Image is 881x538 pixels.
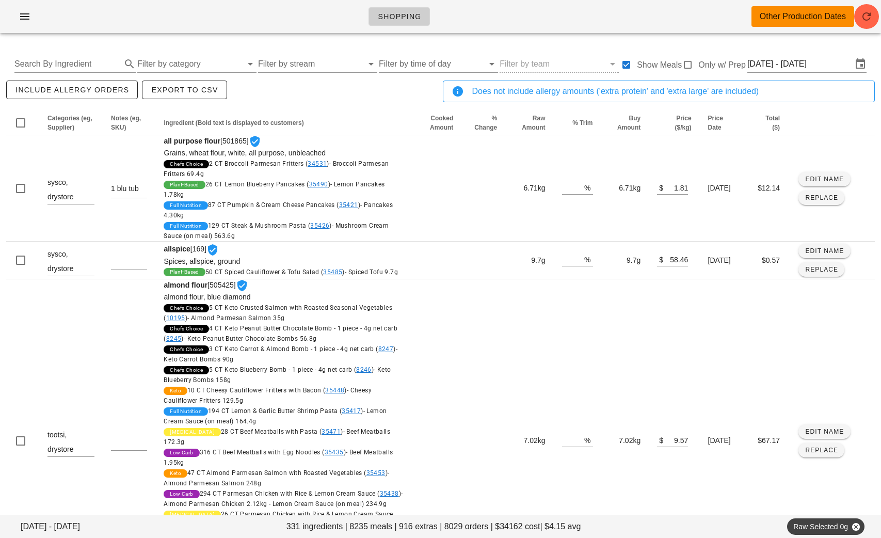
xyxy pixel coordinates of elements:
[758,184,780,192] span: $12.14
[187,314,284,322] span: - Almond Parmesan Salmon 35g
[700,110,744,135] th: Price Date: Not sorted. Activate to sort ascending.
[793,518,858,535] span: Raw Selected 0g
[675,115,692,131] span: Price ($/kg)
[744,110,788,135] th: Total ($): Not sorted. Activate to sort ascending.
[325,449,344,456] a: 35435
[164,257,240,265] span: Spices, allspice, ground
[15,86,129,94] span: include allergy orders
[378,345,394,353] a: 8247
[584,181,592,194] div: %
[505,110,553,135] th: Raw Amount: Not sorted. Activate to sort ascending.
[637,60,682,70] label: Show Meals
[851,522,860,531] button: Close
[798,443,844,457] button: Replace
[765,115,780,131] span: Total ($)
[345,268,398,276] span: - Spiced Tofu 9.7g
[798,262,844,277] button: Replace
[164,387,372,404] span: 10 CT Cheesy Cauliflower Fritters with Bacon ( )
[805,428,844,435] span: Edit Name
[164,293,250,301] span: almond flour, blue diamond
[798,244,851,258] button: Edit Name
[170,490,193,498] span: Low Carb
[170,428,215,436] span: [MEDICAL_DATA]
[430,115,453,131] span: Cooked Amount
[47,115,92,131] span: Categories (eg, Supplier)
[308,160,327,167] a: 34531
[170,449,193,457] span: Low Carb
[155,110,412,135] th: Ingredient (Bold text is displayed to customers): Not sorted. Activate to sort ascending.
[708,115,723,131] span: Price Date
[164,366,391,384] span: 5 CT Keto Blueberry Bomb - 1 piece - 4g net carb ( )
[164,245,404,277] span: [169]
[170,160,203,168] span: Chefs Choice
[170,325,203,333] span: Chefs Choice
[805,194,838,201] span: Replace
[805,447,838,454] span: Replace
[798,172,851,186] button: Edit Name
[700,135,744,242] td: [DATE]
[657,181,663,194] div: $
[170,304,203,312] span: Chefs Choice
[164,137,220,145] strong: all purpose flour
[170,201,202,210] span: Full Nutrition
[356,366,372,373] a: 8246
[170,387,181,395] span: Keto
[601,242,649,279] td: 9.7g
[762,256,780,264] span: $0.57
[698,60,746,70] label: Only w/ Prep
[151,86,218,94] span: Export to CSV
[649,110,699,135] th: Price ($/kg): Not sorted. Activate to sort ascending.
[164,469,389,487] span: 47 CT Almond Parmesan Salmon with Roasted Vegetables ( )
[164,137,404,241] span: [501865]
[584,252,592,266] div: %
[472,85,867,98] div: Does not include allergy amounts ('extra protein' and 'extra large' are included)
[164,449,393,466] span: 316 CT Beef Meatballs with Egg Noodles ( )
[322,428,341,435] a: 35471
[323,268,342,276] a: 35485
[164,201,393,219] span: 87 CT Pumpkin & Cream Cheese Pancakes ( )
[805,247,844,255] span: Edit Name
[339,201,358,209] a: 35421
[111,115,141,131] span: Notes (eg, SKU)
[170,469,181,478] span: Keto
[798,191,844,205] button: Replace
[39,110,103,135] th: Categories (eg, Supplier): Not sorted. Activate to sort ascending.
[474,115,497,131] span: % Change
[377,12,421,21] span: Shopping
[170,345,203,354] span: Chefs Choice
[164,149,326,157] span: Grains, wheat flour, white, all purpose, unbleached
[505,242,553,279] td: 9.7g
[170,222,202,230] span: Full Nutrition
[584,433,592,447] div: %
[342,407,361,415] a: 35417
[170,407,202,416] span: Full Nutrition
[572,119,592,126] span: % Trim
[164,222,389,240] span: 129 CT Steak & Mushroom Pasta ( )
[6,81,138,99] button: include allergy orders
[758,436,780,445] span: $67.17
[798,424,851,439] button: Edit Name
[380,490,399,497] a: 35438
[540,520,581,533] span: | $4.15 avg
[164,281,207,289] strong: almond flour
[412,110,461,135] th: Cooked Amount: Not sorted. Activate to sort ascending.
[164,407,387,425] span: 194 CT Lemon & Garlic Butter Shrimp Pasta ( )
[164,181,385,198] span: 26 CT Lemon Blueberry Pancakes ( )
[366,469,386,477] a: 35453
[166,335,182,342] a: 8245
[601,110,649,135] th: Buy Amount: Not sorted. Activate to sort ascending.
[309,181,328,188] a: 35490
[164,304,392,322] span: 5 CT Keto Crusted Salmon with Roasted Seasonal Vegetables ( )
[379,56,498,72] div: Filter by time of day
[505,135,553,242] td: 6.71kg
[103,110,155,135] th: Notes (eg, SKU): Not sorted. Activate to sort ascending.
[657,252,663,266] div: $
[325,387,344,394] a: 35448
[601,135,649,242] td: 6.71kg
[461,110,505,135] th: % Change: Not sorted. Activate to sort ascending.
[170,268,199,276] span: Plant-Based
[170,511,215,519] span: [MEDICAL_DATA]
[205,268,398,276] span: 50 CT Spiced Cauliflower & Tofu Salad ( )
[700,242,744,279] td: [DATE]
[522,115,545,131] span: Raw Amount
